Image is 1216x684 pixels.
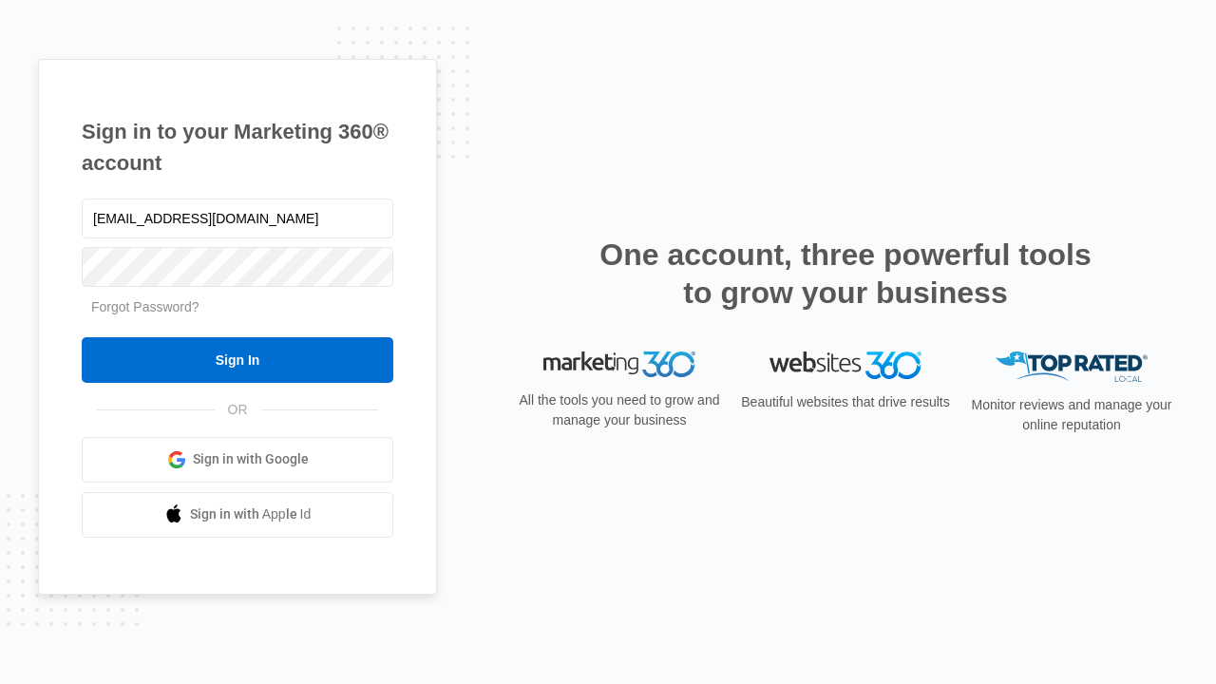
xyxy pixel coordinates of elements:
[965,395,1178,435] p: Monitor reviews and manage your online reputation
[190,504,312,524] span: Sign in with Apple Id
[91,299,199,314] a: Forgot Password?
[594,236,1097,312] h2: One account, three powerful tools to grow your business
[739,392,952,412] p: Beautiful websites that drive results
[996,351,1148,383] img: Top Rated Local
[82,492,393,538] a: Sign in with Apple Id
[513,390,726,430] p: All the tools you need to grow and manage your business
[769,351,921,379] img: Websites 360
[215,400,261,420] span: OR
[82,199,393,238] input: Email
[82,437,393,483] a: Sign in with Google
[82,337,393,383] input: Sign In
[82,116,393,179] h1: Sign in to your Marketing 360® account
[193,449,309,469] span: Sign in with Google
[543,351,695,378] img: Marketing 360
